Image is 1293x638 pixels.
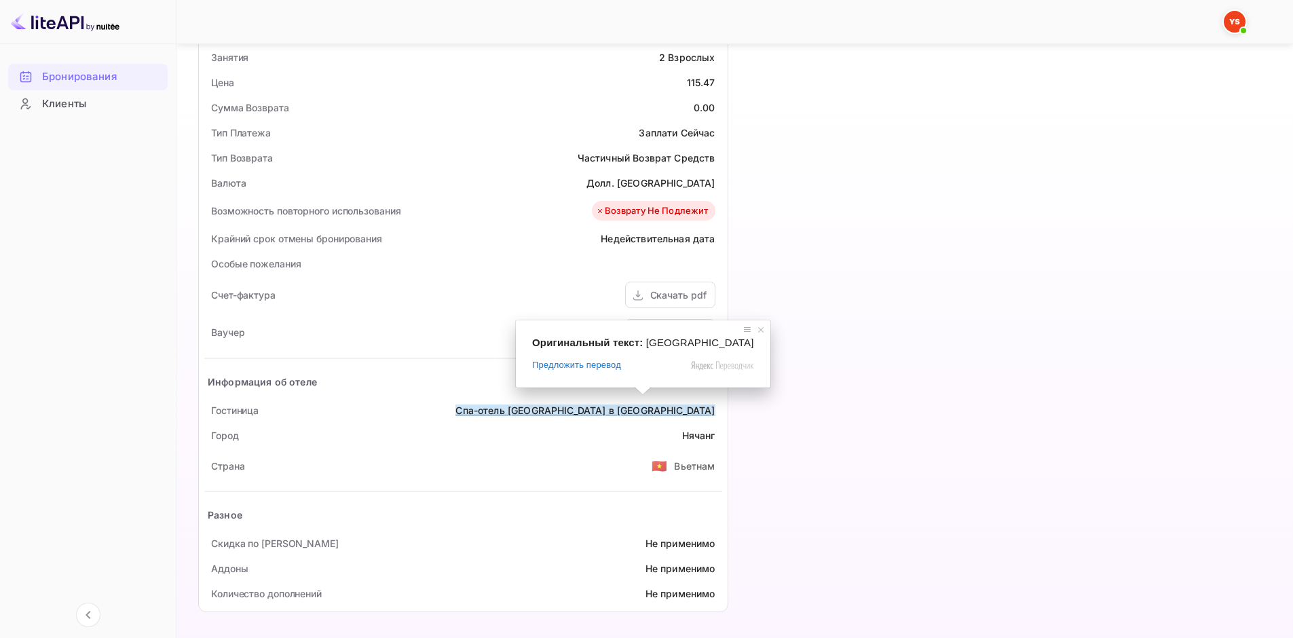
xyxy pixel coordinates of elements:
span: США [652,453,667,478]
ya-tr-span: Скачать pdf [650,289,707,301]
ya-tr-span: Нячанг [682,430,715,441]
ya-tr-span: Особые пожелания [211,258,301,269]
ya-tr-span: Количество дополнений [211,588,322,599]
span: Предложить перевод [532,359,621,371]
div: Бронирования [8,64,168,90]
ya-tr-span: Крайний срок отмены бронирования [211,233,382,244]
ya-tr-span: Сумма Возврата [211,102,289,113]
ya-tr-span: Тип Платежа [211,127,271,138]
ya-tr-span: Недействительная дата [601,233,715,244]
ya-tr-span: Гостиница [211,405,259,416]
ya-tr-span: Спа-отель [GEOGRAPHIC_DATA] в [GEOGRAPHIC_DATA] [455,405,715,416]
span: Оригинальный текст: [532,337,643,348]
div: 0.00 [694,100,715,115]
ya-tr-span: 🇻🇳 [652,458,667,473]
ya-tr-span: Счет-фактура [211,289,276,301]
ya-tr-span: Вьетнам [674,460,715,472]
a: Спа-отель [GEOGRAPHIC_DATA] в [GEOGRAPHIC_DATA] [455,403,715,417]
ya-tr-span: Не применимо [645,563,715,574]
ya-tr-span: Аддоны [211,563,248,574]
ya-tr-span: Валюта [211,177,246,189]
ya-tr-span: Тип Возврата [211,152,273,164]
a: Бронирования [8,64,168,89]
ya-tr-span: Цена [211,77,234,88]
img: Логотип LiteAPI [11,11,119,33]
button: Свернуть навигацию [76,603,100,627]
ya-tr-span: 2 [659,52,665,63]
img: Служба Поддержки Яндекса [1224,11,1245,33]
ya-tr-span: Долл. [GEOGRAPHIC_DATA] [586,177,715,189]
ya-tr-span: Разное [208,509,242,521]
ya-tr-span: Частичный Возврат Средств [578,152,715,164]
ya-tr-span: Не применимо [645,538,715,549]
ya-tr-span: Не применимо [645,588,715,599]
span: [GEOGRAPHIC_DATA] [646,337,754,348]
ya-tr-span: Бронирования [42,69,117,85]
ya-tr-span: Возврату не подлежит [605,204,709,218]
ya-tr-span: Занятия [211,52,248,63]
ya-tr-span: Страна [211,460,244,472]
ya-tr-span: Взрослых [668,52,715,63]
ya-tr-span: Ваучер [211,326,244,338]
ya-tr-span: Город [211,430,239,441]
ya-tr-span: Информация об отеле [208,376,317,388]
ya-tr-span: Заплати Сейчас [639,127,715,138]
a: Клиенты [8,91,168,116]
ya-tr-span: Клиенты [42,96,86,112]
div: Клиенты [8,91,168,117]
div: 115.47 [687,75,715,90]
ya-tr-span: Возможность повторного использования [211,205,400,217]
ya-tr-span: Скидка по [PERSON_NAME] [211,538,339,549]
